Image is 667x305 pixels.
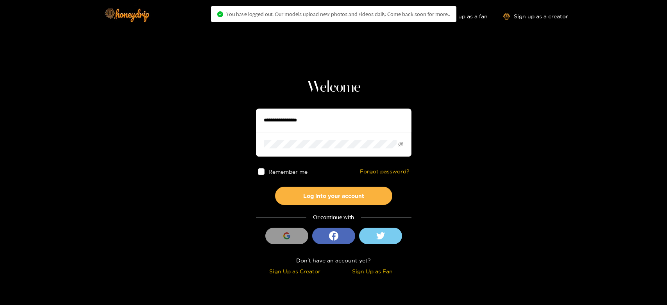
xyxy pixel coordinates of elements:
[256,213,411,222] div: Or continue with
[398,142,403,147] span: eye-invisible
[434,13,488,20] a: Sign up as a fan
[226,11,450,17] span: You have logged out. Our models upload new photos and videos daily. Come back soon for more..
[256,256,411,265] div: Don't have an account yet?
[268,169,307,175] span: Remember me
[217,11,223,17] span: check-circle
[258,267,332,276] div: Sign Up as Creator
[256,78,411,97] h1: Welcome
[336,267,409,276] div: Sign Up as Fan
[275,187,392,205] button: Log into your account
[360,168,409,175] a: Forgot password?
[503,13,568,20] a: Sign up as a creator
